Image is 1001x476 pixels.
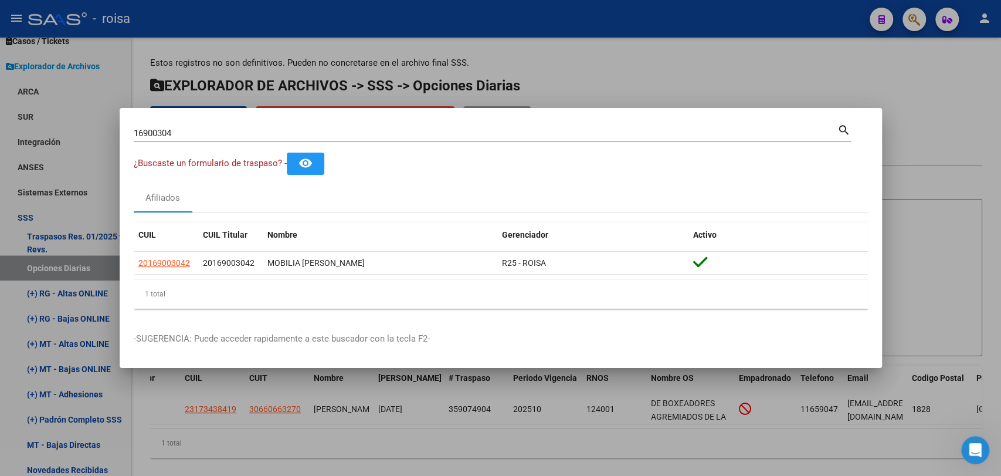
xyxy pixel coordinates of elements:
[502,230,548,239] span: Gerenciador
[145,191,180,205] div: Afiliados
[497,222,688,248] datatable-header-cell: Gerenciador
[138,258,190,268] span: 20169003042
[837,122,851,136] mat-icon: search
[203,230,247,239] span: CUIL Titular
[134,158,287,168] span: ¿Buscaste un formulario de traspaso? -
[134,222,198,248] datatable-header-cell: CUIL
[203,258,255,268] span: 20169003042
[198,222,263,248] datatable-header-cell: CUIL Titular
[138,230,156,239] span: CUIL
[502,258,546,268] span: R25 - ROISA
[267,256,493,270] div: MOBILIA [PERSON_NAME]
[961,436,989,464] iframe: Intercom live chat
[134,332,868,346] p: -SUGERENCIA: Puede acceder rapidamente a este buscador con la tecla F2-
[267,230,297,239] span: Nombre
[134,279,868,309] div: 1 total
[693,230,717,239] span: Activo
[688,222,868,248] datatable-header-cell: Activo
[263,222,497,248] datatable-header-cell: Nombre
[298,156,313,170] mat-icon: remove_red_eye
